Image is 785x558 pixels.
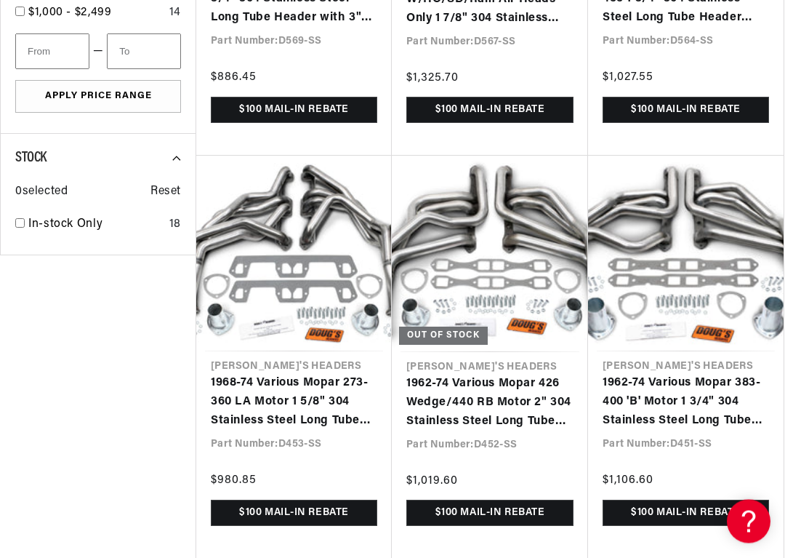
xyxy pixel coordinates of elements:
[211,375,377,431] a: 1968-74 Various Mopar 273-360 LA Motor 1 5/8" 304 Stainless Steel Long Tube Header 3" Collector
[406,375,573,431] a: 1962-74 Various Mopar 426 Wedge/440 RB Motor 2" 304 Stainless Steel Long Tube Header with 3 1/2" ...
[15,151,47,166] span: Stock
[28,7,112,19] span: $1,000 - $2,499
[169,216,181,235] div: 18
[93,43,104,62] span: —
[15,34,89,70] input: From
[169,4,181,23] div: 14
[15,81,181,113] button: Apply Price Range
[15,183,68,202] span: 0 selected
[150,183,181,202] span: Reset
[107,34,181,70] input: To
[603,375,769,431] a: 1962-74 Various Mopar 383-400 'B' Motor 1 3/4" 304 Stainless Steel Long Tube Header with 3" Colle...
[28,216,164,235] a: In-stock Only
